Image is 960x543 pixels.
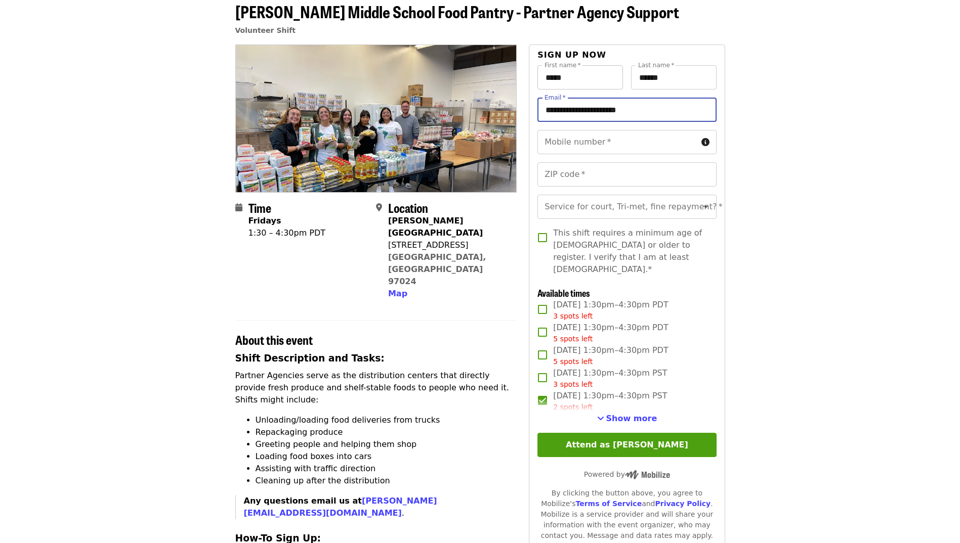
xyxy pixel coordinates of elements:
[388,289,407,298] span: Map
[256,426,517,438] li: Repackaging produce
[256,475,517,487] li: Cleaning up after the distribution
[235,370,517,406] p: Partner Agencies serve as the distribution centers that directly provide fresh produce and shelf-...
[701,138,709,147] i: circle-info icon
[553,335,593,343] span: 5 spots left
[376,203,382,212] i: map-marker-alt icon
[537,98,716,122] input: Email
[256,438,517,450] li: Greeting people and helping them shop
[244,495,517,519] p: .
[575,500,642,508] a: Terms of Service
[537,50,606,60] span: Sign up now
[256,450,517,463] li: Loading food boxes into cars
[631,65,717,89] input: Last name
[553,312,593,320] span: 3 spots left
[388,252,486,286] a: [GEOGRAPHIC_DATA], [GEOGRAPHIC_DATA] 97024
[537,65,623,89] input: First name
[597,413,657,425] button: See more timeslots
[553,403,593,411] span: 2 spots left
[553,344,668,367] span: [DATE] 1:30pm–4:30pm PDT
[256,463,517,475] li: Assisting with traffic direction
[553,227,708,276] span: This shift requires a minimum age of [DEMOGRAPHIC_DATA] or older to register. I verify that I am ...
[537,162,716,187] input: ZIP code
[235,351,517,366] h3: Shift Description and Tasks:
[248,227,326,239] div: 1:30 – 4:30pm PDT
[545,95,566,101] label: Email
[584,470,670,478] span: Powered by
[625,470,670,479] img: Powered by Mobilize
[236,45,517,192] img: Reynolds Middle School Food Pantry - Partner Agency Support organized by Oregon Food Bank
[638,62,674,68] label: Last name
[606,414,657,423] span: Show more
[553,357,593,366] span: 5 spots left
[537,433,716,457] button: Attend as [PERSON_NAME]
[388,239,509,251] div: [STREET_ADDRESS]
[235,331,313,348] span: About this event
[553,322,668,344] span: [DATE] 1:30pm–4:30pm PDT
[655,500,711,508] a: Privacy Policy
[553,380,593,388] span: 3 spots left
[388,216,483,238] strong: [PERSON_NAME][GEOGRAPHIC_DATA]
[244,496,437,518] strong: Any questions email us at
[553,299,668,322] span: [DATE] 1:30pm–4:30pm PDT
[248,216,281,225] strong: Fridays
[545,62,581,68] label: First name
[537,286,590,299] span: Available times
[388,288,407,300] button: Map
[256,414,517,426] li: Unloading/loading food deliveries from trucks
[553,367,667,390] span: [DATE] 1:30pm–4:30pm PST
[699,200,713,214] button: Open
[235,26,296,34] a: Volunteer Shift
[235,203,242,212] i: calendar icon
[553,390,667,413] span: [DATE] 1:30pm–4:30pm PST
[388,199,428,216] span: Location
[537,130,697,154] input: Mobile number
[248,199,271,216] span: Time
